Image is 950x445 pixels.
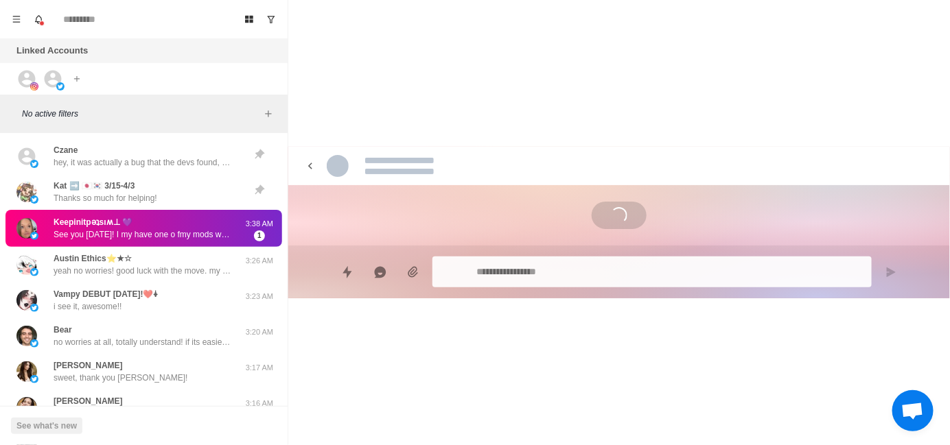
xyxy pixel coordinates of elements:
[30,339,38,348] img: picture
[242,398,277,409] p: 3:16 AM
[254,230,265,241] span: 1
[242,362,277,374] p: 3:17 AM
[30,82,38,91] img: picture
[54,359,123,372] p: [PERSON_NAME]
[242,326,277,338] p: 3:20 AM
[30,304,38,312] img: picture
[54,300,121,313] p: i see it, awesome!!
[54,265,232,277] p: yeah no worries! good luck with the move. my timezone has changed too, im in MST so might be a li...
[56,82,65,91] img: picture
[30,268,38,276] img: picture
[54,252,132,265] p: Austin Ethics⭐️★☆
[54,324,72,336] p: Bear
[54,288,157,300] p: Vampy DEBUT [DATE]!❤️⸸
[16,361,37,382] img: picture
[54,192,157,204] p: Thanks so much for helping!
[260,106,277,122] button: Add filters
[367,258,394,286] button: Reply with AI
[27,8,49,30] button: Notifications
[22,108,260,120] p: No active filters
[242,291,277,302] p: 3:23 AM
[16,254,37,275] img: picture
[238,8,260,30] button: Board View
[16,218,37,239] img: picture
[11,418,82,434] button: See what's new
[54,216,132,228] p: Keepinitpǝʇsıʍ⊥ 💜
[54,336,232,348] p: no worries at all, totally understand! if its easier, i can send over some guides to help set it ...
[16,397,37,418] img: picture
[30,160,38,168] img: picture
[16,44,88,58] p: Linked Accounts
[877,258,905,286] button: Send message
[260,8,282,30] button: Show unread conversations
[30,195,38,204] img: picture
[892,390,934,431] a: Open chat
[334,258,361,286] button: Quick replies
[54,144,78,156] p: Czane
[5,8,27,30] button: Menu
[54,372,187,384] p: sweet, thank you [PERSON_NAME]!
[54,156,232,169] p: hey, it was actually a bug that the devs found, they had pushed up a short-term fix while they pa...
[54,395,123,407] p: [PERSON_NAME]
[299,155,321,177] button: back
[16,182,37,202] img: picture
[54,228,232,241] p: See you [DATE]! I my have one o fmy mods who handles my Blerps for me join us if that is ok
[54,180,135,192] p: Kat ➡️ 🇯🇵🇰🇷 3/15-4/3
[16,290,37,311] img: picture
[30,375,38,383] img: picture
[16,326,37,346] img: picture
[69,71,85,87] button: Add account
[30,232,38,240] img: picture
[242,255,277,267] p: 3:26 AM
[242,218,277,230] p: 3:38 AM
[399,258,427,286] button: Add media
